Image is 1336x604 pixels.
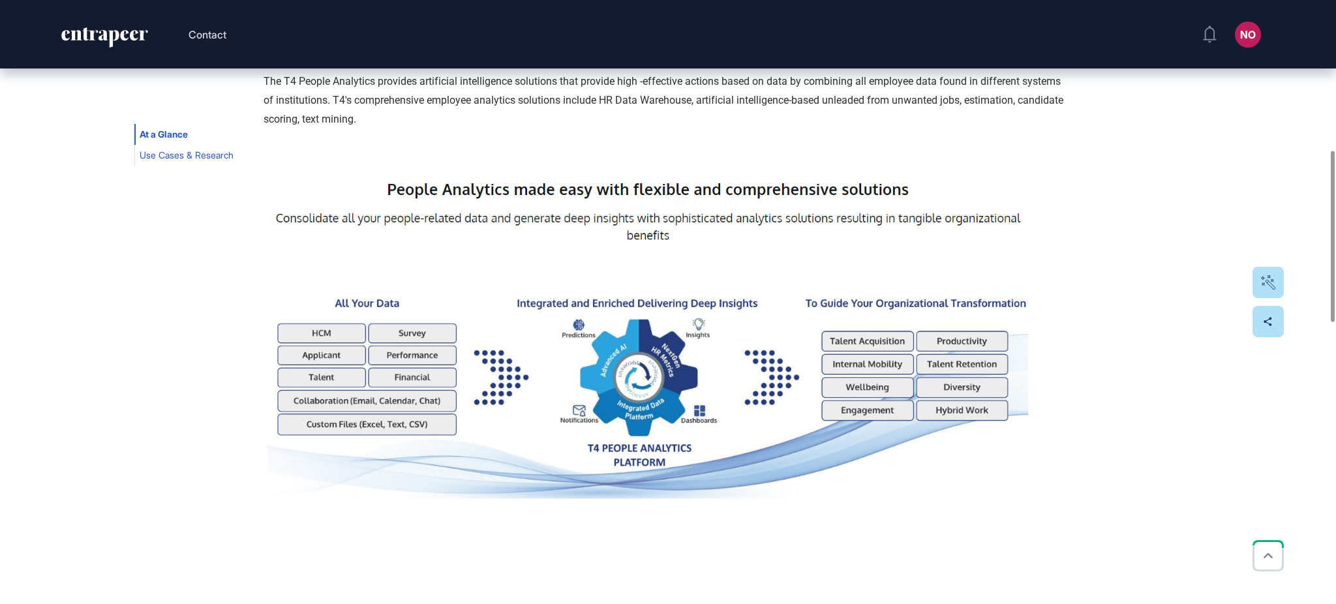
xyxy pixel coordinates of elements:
[140,150,234,160] span: Use Cases & Research
[1235,22,1261,48] button: NO
[264,72,1072,128] p: The T4 People Analytics provides artificial intelligence solutions that provide high -effective a...
[60,27,149,52] a: entrapeer-logo
[189,26,226,43] button: Contact
[140,129,188,140] span: At a Glance
[134,124,193,145] button: At a Glance
[134,145,239,166] button: Use Cases & Research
